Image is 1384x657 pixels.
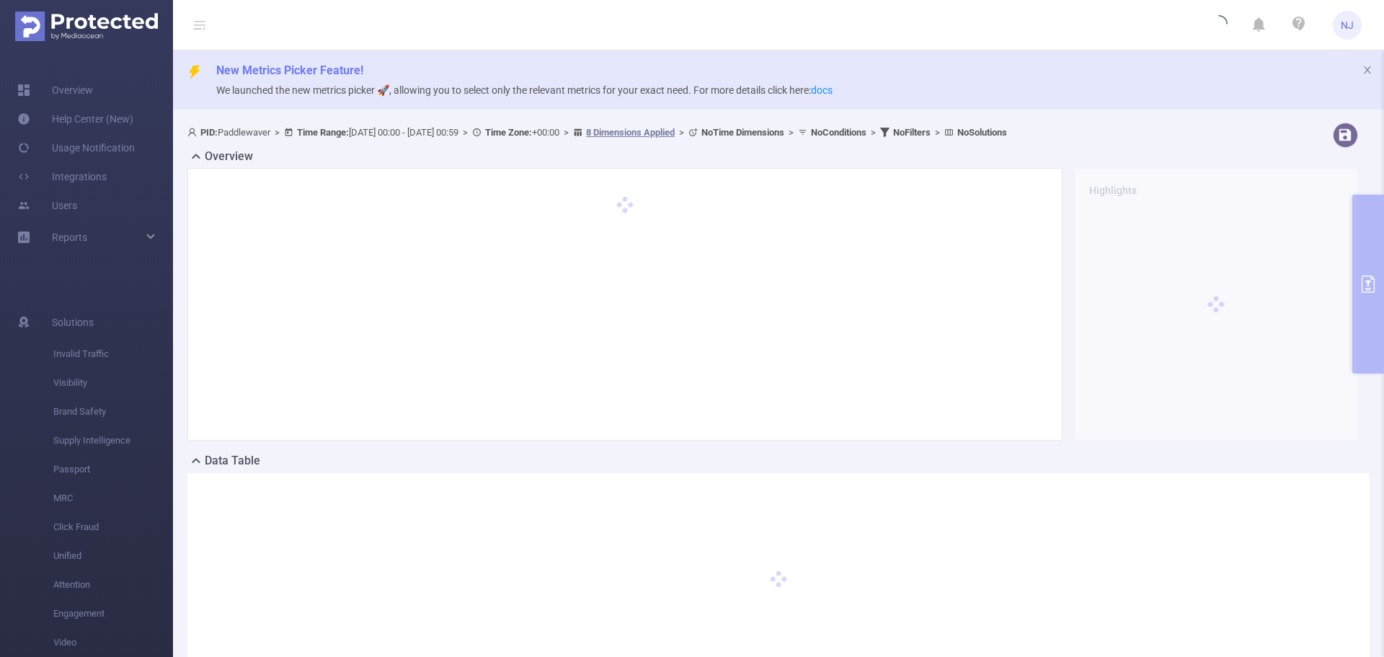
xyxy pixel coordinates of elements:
b: PID: [200,127,218,138]
i: icon: loading [1210,15,1228,35]
b: Time Zone: [485,127,532,138]
b: No Conditions [811,127,866,138]
span: > [866,127,880,138]
span: NJ [1341,11,1354,40]
span: Passport [53,455,173,484]
i: icon: user [187,128,200,137]
a: docs [811,84,833,96]
img: Protected Media [15,12,158,41]
span: Unified [53,542,173,570]
h2: Data Table [205,452,260,469]
b: No Filters [893,127,931,138]
h2: Overview [205,148,253,165]
span: Supply Intelligence [53,426,173,455]
span: Invalid Traffic [53,340,173,369]
a: Help Center (New) [17,105,133,133]
span: > [559,127,573,138]
button: icon: close [1362,62,1372,78]
b: No Time Dimensions [701,127,784,138]
u: 8 Dimensions Applied [586,127,675,138]
span: Attention [53,570,173,599]
span: Brand Safety [53,397,173,426]
span: > [931,127,944,138]
span: Video [53,628,173,657]
span: > [458,127,472,138]
span: Click Fraud [53,513,173,542]
b: Time Range: [297,127,349,138]
span: Solutions [52,308,94,337]
span: > [784,127,798,138]
span: New Metrics Picker Feature! [216,63,363,77]
span: Visibility [53,369,173,397]
span: Paddlewaver [DATE] 00:00 - [DATE] 00:59 +00:00 [187,127,1007,138]
span: > [270,127,284,138]
span: > [675,127,688,138]
i: icon: close [1362,65,1372,75]
a: Users [17,191,77,220]
b: No Solutions [957,127,1007,138]
a: Overview [17,76,93,105]
i: icon: thunderbolt [187,65,202,79]
span: MRC [53,484,173,513]
a: Integrations [17,162,107,191]
a: Usage Notification [17,133,135,162]
a: Reports [52,223,87,252]
span: Reports [52,232,87,243]
span: Engagement [53,599,173,628]
span: We launched the new metrics picker 🚀, allowing you to select only the relevant metrics for your e... [216,84,833,96]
